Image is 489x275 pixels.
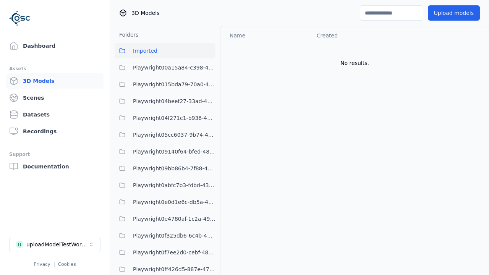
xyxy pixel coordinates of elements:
[9,64,100,73] div: Assets
[133,130,215,139] span: Playwright05cc6037-9b74-4704-86c6-3ffabbdece83
[6,107,104,122] a: Datasets
[133,113,215,123] span: Playwright04f271c1-b936-458c-b5f6-36ca6337f11a
[6,90,104,105] a: Scenes
[133,214,215,223] span: Playwright0e4780af-1c2a-492e-901c-6880da17528a
[115,31,139,39] h3: Folders
[6,38,104,53] a: Dashboard
[133,248,215,257] span: Playwright0f7ee2d0-cebf-4840-a756-5a7a26222786
[133,46,157,55] span: Imported
[6,159,104,174] a: Documentation
[9,150,100,159] div: Support
[115,94,215,109] button: Playwright04beef27-33ad-4b39-a7ba-e3ff045e7193
[115,211,215,226] button: Playwright0e4780af-1c2a-492e-901c-6880da17528a
[6,73,104,89] a: 3D Models
[6,124,104,139] a: Recordings
[133,181,215,190] span: Playwright0abfc7b3-fdbd-438a-9097-bdc709c88d01
[115,110,215,126] button: Playwright04f271c1-b936-458c-b5f6-36ca6337f11a
[115,178,215,193] button: Playwright0abfc7b3-fdbd-438a-9097-bdc709c88d01
[131,9,159,17] span: 3D Models
[115,60,215,75] button: Playwright00a15a84-c398-4ef4-9da8-38c036397b1e
[26,241,88,248] div: uploadModelTestWorkspace
[115,161,215,176] button: Playwright09bb86b4-7f88-4a8f-8ea8-a4c9412c995e
[115,43,215,58] button: Imported
[133,63,215,72] span: Playwright00a15a84-c398-4ef4-9da8-38c036397b1e
[115,77,215,92] button: Playwright015bda79-70a0-409c-99cb-1511bab16c94
[220,26,311,45] th: Name
[133,80,215,89] span: Playwright015bda79-70a0-409c-99cb-1511bab16c94
[115,194,215,210] button: Playwright0e0d1e6c-db5a-4244-b424-632341d2c1b4
[9,8,31,29] img: Logo
[220,45,489,81] td: No results.
[133,197,215,207] span: Playwright0e0d1e6c-db5a-4244-b424-632341d2c1b4
[115,245,215,260] button: Playwright0f7ee2d0-cebf-4840-a756-5a7a26222786
[133,164,215,173] span: Playwright09bb86b4-7f88-4a8f-8ea8-a4c9412c995e
[133,231,215,240] span: Playwright0f325db6-6c4b-4947-9a8f-f4487adedf2c
[58,262,76,267] a: Cookies
[115,228,215,243] button: Playwright0f325db6-6c4b-4947-9a8f-f4487adedf2c
[16,241,23,248] div: u
[428,5,480,21] button: Upload models
[115,127,215,142] button: Playwright05cc6037-9b74-4704-86c6-3ffabbdece83
[9,237,101,252] button: Select a workspace
[311,26,403,45] th: Created
[34,262,50,267] a: Privacy
[53,262,55,267] span: |
[115,144,215,159] button: Playwright09140f64-bfed-4894-9ae1-f5b1e6c36039
[133,147,215,156] span: Playwright09140f64-bfed-4894-9ae1-f5b1e6c36039
[133,97,215,106] span: Playwright04beef27-33ad-4b39-a7ba-e3ff045e7193
[133,265,215,274] span: Playwright0ff426d5-887e-47ce-9e83-c6f549f6a63f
